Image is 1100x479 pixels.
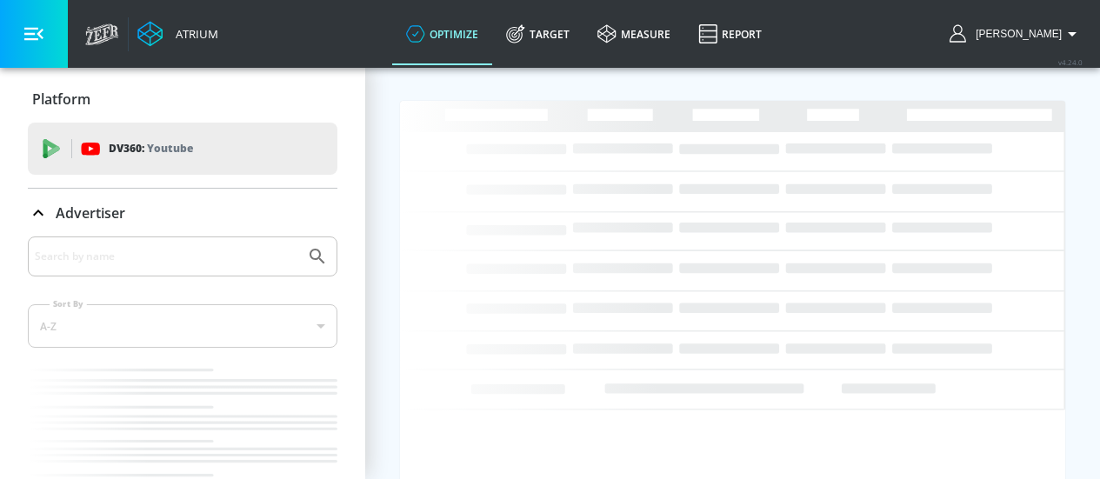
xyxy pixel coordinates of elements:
button: [PERSON_NAME] [950,23,1083,44]
p: DV360: [109,139,193,158]
label: Sort By [50,298,87,309]
a: Report [684,3,776,65]
div: Advertiser [28,189,337,237]
input: Search by name [35,245,298,268]
p: Youtube [147,139,193,157]
a: measure [583,3,684,65]
div: DV360: Youtube [28,123,337,175]
a: optimize [392,3,492,65]
p: Platform [32,90,90,109]
div: Atrium [169,26,218,42]
div: Platform [28,75,337,123]
div: A-Z [28,304,337,348]
p: Advertiser [56,203,125,223]
span: login as: jying@cmicompas.team [969,28,1062,40]
a: Target [492,3,583,65]
a: Atrium [137,21,218,47]
span: v 4.24.0 [1058,57,1083,67]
